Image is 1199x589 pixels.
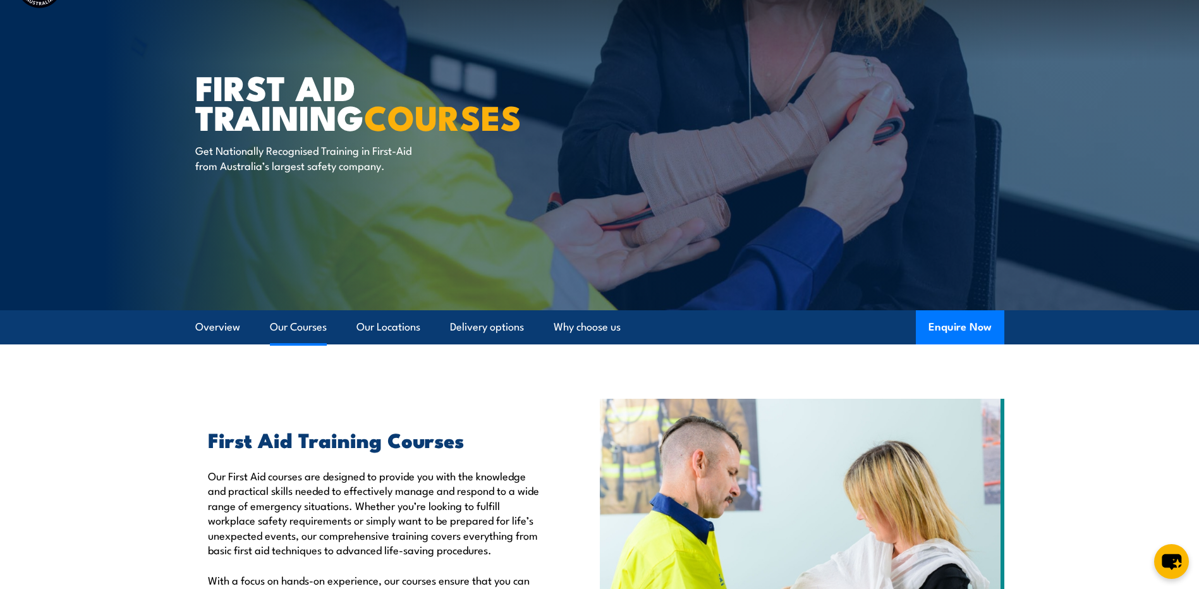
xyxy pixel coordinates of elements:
[195,143,426,173] p: Get Nationally Recognised Training in First-Aid from Australia’s largest safety company.
[450,310,524,344] a: Delivery options
[195,72,508,131] h1: First Aid Training
[916,310,1004,344] button: Enquire Now
[1154,544,1189,579] button: chat-button
[208,430,542,448] h2: First Aid Training Courses
[270,310,327,344] a: Our Courses
[195,310,240,344] a: Overview
[554,310,621,344] a: Why choose us
[208,468,542,557] p: Our First Aid courses are designed to provide you with the knowledge and practical skills needed ...
[364,90,521,142] strong: COURSES
[356,310,420,344] a: Our Locations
